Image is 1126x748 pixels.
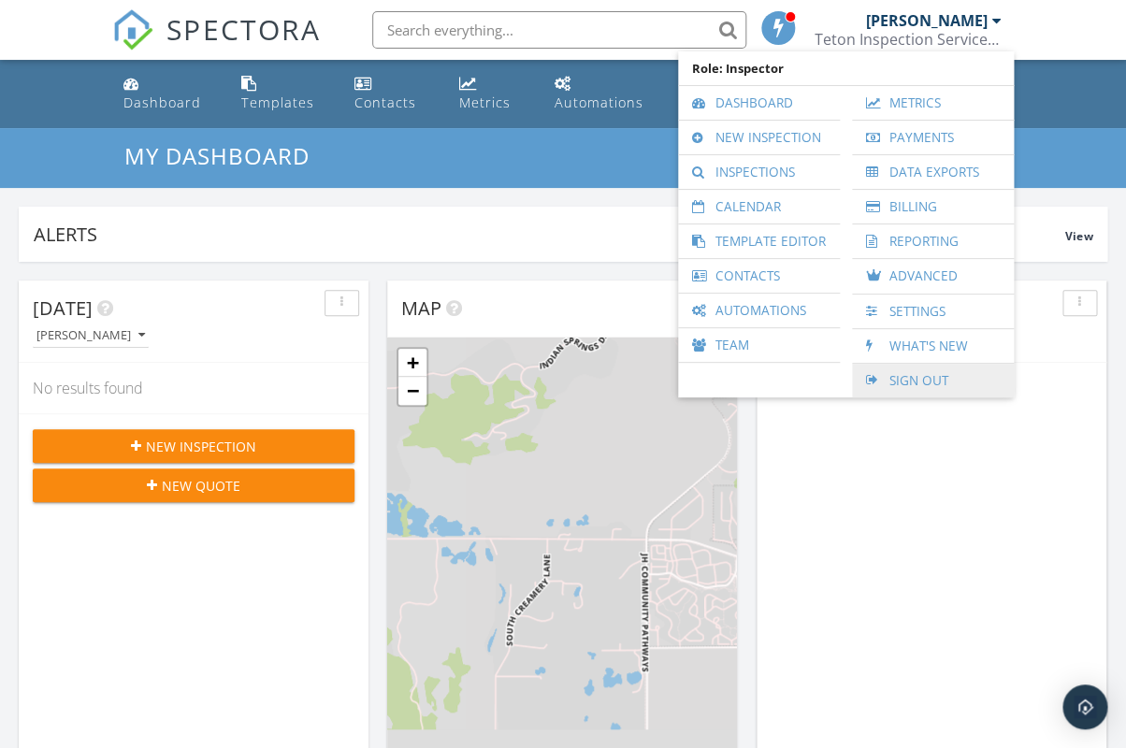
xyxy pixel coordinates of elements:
[687,328,830,362] a: Team
[372,11,746,49] input: Search everything...
[861,224,1004,258] a: Reporting
[166,9,320,49] span: SPECTORA
[861,121,1004,154] a: Payments
[19,363,368,413] div: No results found
[33,295,93,321] span: [DATE]
[241,93,314,111] div: Templates
[162,476,240,496] span: New Quote
[687,51,1004,85] span: Role: Inspector
[861,364,1004,397] a: Sign Out
[146,437,256,456] span: New Inspection
[687,294,830,327] a: Automations
[398,349,426,377] a: Zoom in
[112,9,153,50] img: The Best Home Inspection Software - Spectora
[861,329,1004,363] a: What's New
[354,93,416,111] div: Contacts
[124,140,310,171] span: My Dashboard
[398,377,426,405] a: Zoom out
[123,93,201,111] div: Dashboard
[687,86,830,120] a: Dashboard
[861,259,1004,294] a: Advanced
[547,67,660,121] a: Automations (Basic)
[675,67,769,121] a: Advanced
[401,295,441,321] span: Map
[116,67,218,121] a: Dashboard
[33,429,354,463] button: New Inspection
[815,30,1002,49] div: Teton Inspection Services, LLC
[347,67,437,121] a: Contacts
[687,224,830,258] a: Template Editor
[33,468,354,502] button: New Quote
[861,86,1004,120] a: Metrics
[687,190,830,223] a: Calendar
[555,93,643,111] div: Automations
[866,11,988,30] div: [PERSON_NAME]
[687,155,830,189] a: Inspections
[1062,684,1107,729] div: Open Intercom Messenger
[687,121,830,154] a: New Inspection
[33,324,149,349] button: [PERSON_NAME]
[234,67,332,121] a: Templates
[452,67,532,121] a: Metrics
[112,25,320,65] a: SPECTORA
[861,155,1004,189] a: Data Exports
[36,329,145,342] div: [PERSON_NAME]
[687,259,830,293] a: Contacts
[459,93,511,111] div: Metrics
[861,190,1004,223] a: Billing
[861,295,1004,328] a: Settings
[1065,228,1092,244] span: View
[34,222,1065,247] div: Alerts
